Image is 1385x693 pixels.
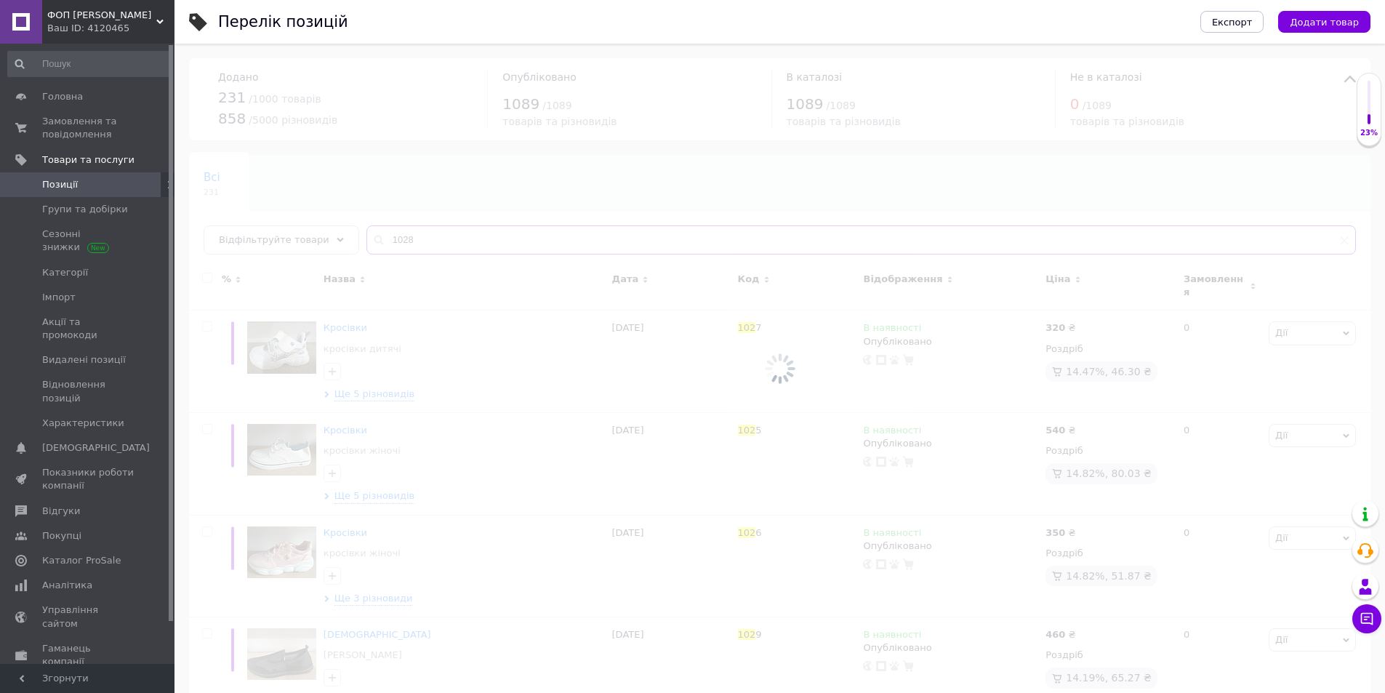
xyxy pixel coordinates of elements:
span: Додати товар [1290,17,1359,28]
span: Імпорт [42,291,76,304]
button: Чат з покупцем [1352,604,1381,633]
span: Видалені позиції [42,353,126,366]
span: Покупці [42,529,81,542]
span: Експорт [1212,17,1253,28]
span: ФОП Онопрієнко [47,9,156,22]
div: 23% [1357,128,1381,138]
span: Каталог ProSale [42,554,121,567]
span: Позиції [42,178,78,191]
span: Акції та промокоди [42,316,135,342]
span: [DEMOGRAPHIC_DATA] [42,441,150,454]
input: Пошук [7,51,172,77]
div: Перелік позицій [218,15,348,30]
span: Гаманець компанії [42,642,135,668]
span: Відгуки [42,505,80,518]
button: Експорт [1200,11,1264,33]
span: Товари та послуги [42,153,135,167]
div: Ваш ID: 4120465 [47,22,174,35]
span: Відновлення позицій [42,378,135,404]
span: Головна [42,90,83,103]
span: Показники роботи компанії [42,466,135,492]
span: Замовлення та повідомлення [42,115,135,141]
span: Категорії [42,266,88,279]
span: Сезонні знижки [42,228,135,254]
span: Групи та добірки [42,203,128,216]
button: Додати товар [1278,11,1370,33]
span: Управління сайтом [42,604,135,630]
span: Характеристики [42,417,124,430]
span: Аналітика [42,579,92,592]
